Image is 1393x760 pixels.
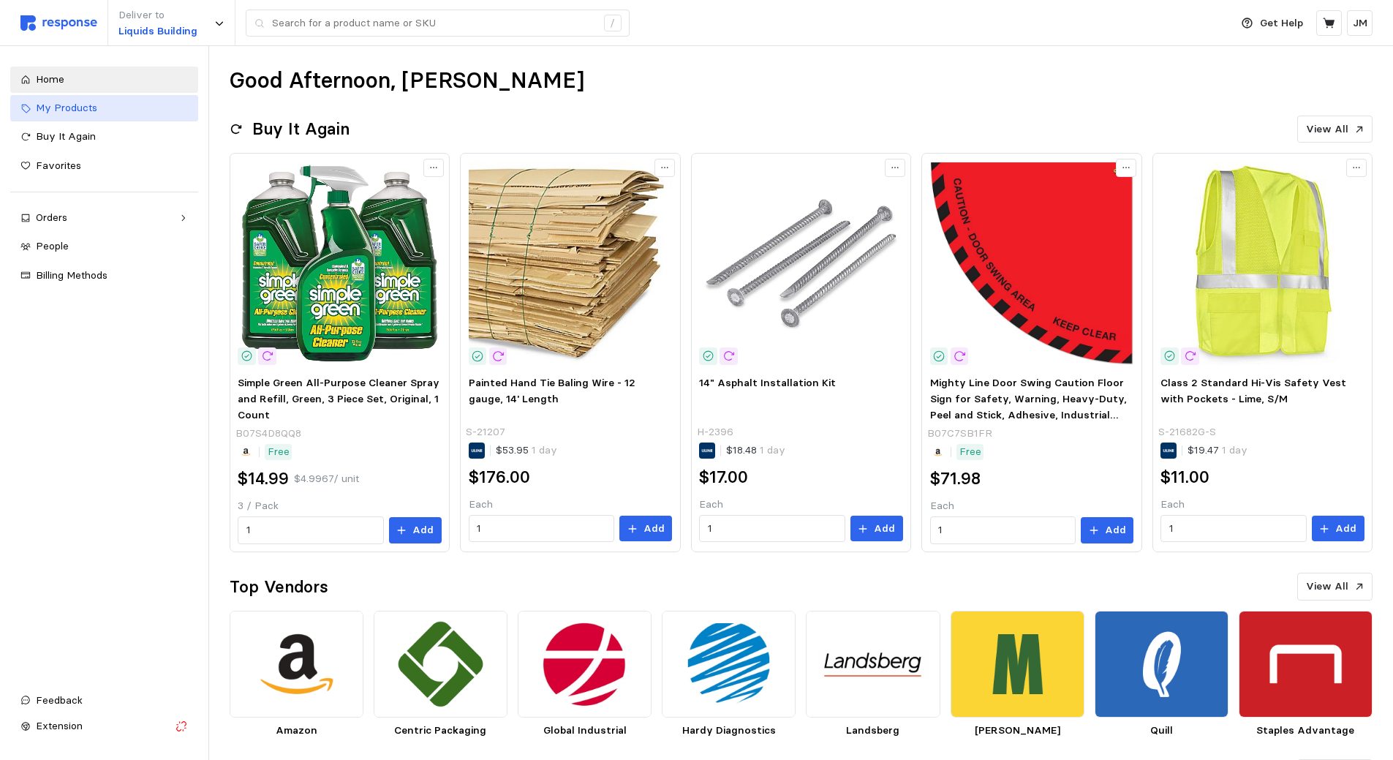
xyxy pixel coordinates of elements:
[1239,611,1373,718] img: 63258c51-adb8-4b2a-9b0d-7eba9747dc41.png
[10,233,198,260] a: People
[1239,723,1373,739] p: Staples Advantage
[1353,15,1367,31] p: JM
[10,688,198,714] button: Feedback
[10,263,198,289] a: Billing Methods
[238,498,441,514] p: 3 / Pack
[930,467,981,490] h2: $71.98
[20,15,97,31] img: svg%3e
[938,517,1067,543] input: Qty
[268,444,290,460] p: Free
[10,713,198,740] button: Extension
[10,205,198,231] a: Orders
[36,268,107,282] span: Billing Methods
[1160,497,1364,513] p: Each
[36,72,64,86] span: Home
[1105,522,1126,538] p: Add
[36,159,81,172] span: Favorites
[469,497,672,513] p: Each
[518,723,652,739] p: Global Industrial
[930,162,1133,365] img: 61J1ZMa5pGL._AC_SX679_.jpg
[1297,116,1373,143] button: View All
[36,210,173,226] div: Orders
[412,522,434,538] p: Add
[1347,10,1373,36] button: JM
[10,124,198,150] a: Buy It Again
[806,723,940,739] p: Landsberg
[874,521,895,537] p: Add
[36,129,96,143] span: Buy It Again
[10,67,198,93] a: Home
[230,576,328,598] h2: Top Vendors
[1160,466,1209,489] h2: $11.00
[389,517,442,543] button: Add
[1219,443,1247,456] span: 1 day
[469,162,672,365] img: S-21207
[699,497,902,513] p: Each
[36,239,69,252] span: People
[699,466,748,489] h2: $17.00
[1335,521,1356,537] p: Add
[1306,579,1348,595] p: View All
[1306,121,1348,138] p: View All
[230,723,363,739] p: Amazon
[1260,15,1303,31] p: Get Help
[662,611,796,718] img: 4fb1f975-dd51-453c-b64f-21541b49956d.png
[930,498,1133,514] p: Each
[496,443,557,459] p: $53.95
[1312,516,1364,542] button: Add
[708,516,837,542] input: Qty
[604,15,622,32] div: /
[118,23,197,39] p: Liquids Building
[619,516,672,542] button: Add
[1188,443,1247,459] p: $19.47
[757,443,785,456] span: 1 day
[36,101,97,114] span: My Products
[118,7,197,23] p: Deliver to
[699,162,902,365] img: H-2396
[518,611,652,718] img: 771c76c0-1592-4d67-9e09-d6ea890d945b.png
[230,67,584,95] h1: Good Afternoon, [PERSON_NAME]
[36,693,83,707] span: Feedback
[726,443,785,459] p: $18.48
[238,162,441,365] img: 91f8ozX9IxL._SX522_.jpg
[1160,162,1364,365] img: S-21682G-S_US
[272,10,596,37] input: Search for a product name or SKU
[529,443,557,456] span: 1 day
[230,611,363,718] img: d7805571-9dbc-467d-9567-a24a98a66352.png
[294,471,359,487] p: $4.9967 / unit
[238,467,289,490] h2: $14.99
[1095,611,1228,718] img: bfee157a-10f7-4112-a573-b61f8e2e3b38.png
[951,723,1084,739] p: [PERSON_NAME]
[10,95,198,121] a: My Products
[927,426,992,442] p: B07C7SB1FR
[1233,10,1312,37] button: Get Help
[930,376,1127,437] span: Mighty Line Door Swing Caution Floor Sign for Safety, Warning, Heavy-Duty, Peel and Stick, Adhesi...
[374,611,507,718] img: b57ebca9-4645-4b82-9362-c975cc40820f.png
[1095,723,1228,739] p: Quill
[662,723,796,739] p: Hardy Diagnostics
[1081,517,1133,543] button: Add
[1169,516,1298,542] input: Qty
[252,118,350,140] h2: Buy It Again
[469,376,635,405] span: Painted Hand Tie Baling Wire - 12 gauge, 14' Length
[469,466,530,489] h2: $176.00
[959,444,981,460] p: Free
[238,376,439,421] span: Simple Green All-Purpose Cleaner Spray and Refill, Green, 3 Piece Set, Original, 1 Count
[235,426,301,442] p: B07S4D8QQ8
[466,424,505,440] p: S-21207
[1160,376,1346,405] span: Class 2 Standard Hi-Vis Safety Vest with Pockets - Lime, S/M
[643,521,665,537] p: Add
[806,611,940,718] img: 7d13bdb8-9cc8-4315-963f-af194109c12d.png
[951,611,1084,718] img: 28d3e18e-6544-46cd-9dd4-0f3bdfdd001e.png
[697,424,733,440] p: H-2396
[36,719,83,732] span: Extension
[374,723,507,739] p: Centric Packaging
[477,516,605,542] input: Qty
[699,376,836,389] span: 14" Asphalt Installation Kit
[246,517,375,543] input: Qty
[10,153,198,179] a: Favorites
[1158,424,1216,440] p: S-21682G-S
[1297,573,1373,601] button: View All
[850,516,903,542] button: Add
